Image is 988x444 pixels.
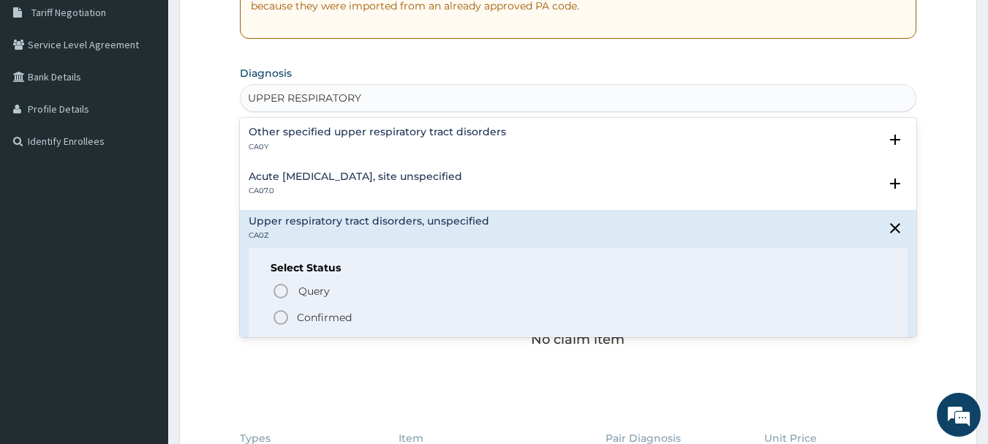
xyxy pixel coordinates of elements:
[31,6,106,19] span: Tariff Negotiation
[249,230,489,241] p: CA0Z
[240,7,275,42] div: Minimize live chat window
[886,175,904,192] i: open select status
[249,216,489,227] h4: Upper respiratory tract disorders, unspecified
[85,130,202,278] span: We're online!
[7,292,279,343] textarea: Type your message and hit 'Enter'
[297,310,352,325] p: Confirmed
[249,127,506,138] h4: Other specified upper respiratory tract disorders
[298,284,330,298] span: Query
[240,66,292,80] label: Diagnosis
[272,309,290,326] i: status option filled
[886,131,904,148] i: open select status
[249,171,462,182] h4: Acute [MEDICAL_DATA], site unspecified
[27,73,59,110] img: d_794563401_company_1708531726252_794563401
[272,282,290,300] i: status option query
[249,186,462,196] p: CA07.0
[271,263,886,274] h6: Select Status
[886,219,904,237] i: close select status
[76,82,246,101] div: Chat with us now
[249,142,506,152] p: CA0Y
[531,332,625,347] p: No claim item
